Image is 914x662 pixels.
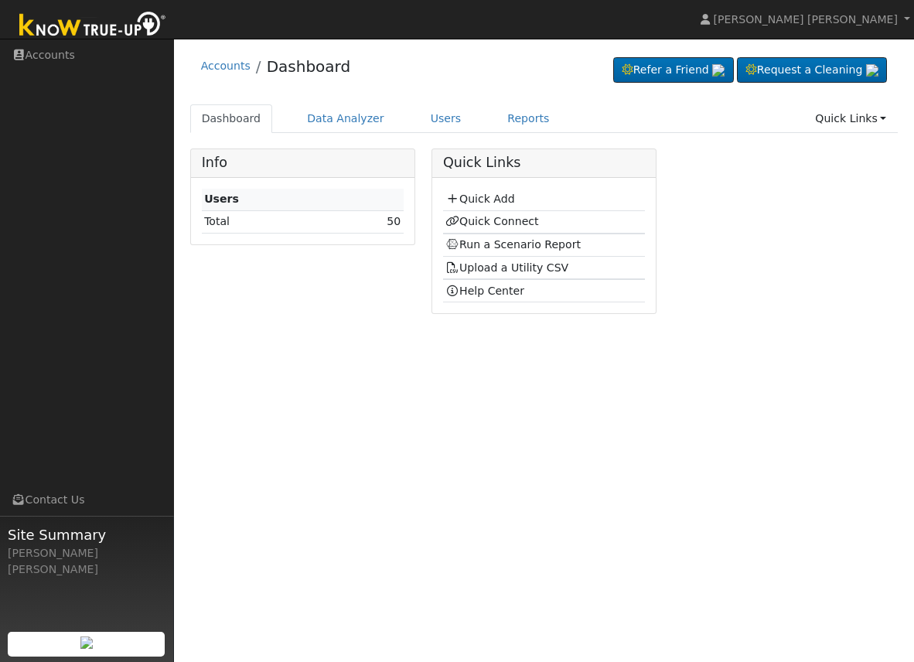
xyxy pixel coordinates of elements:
span: Site Summary [8,524,165,545]
span: [PERSON_NAME] [PERSON_NAME] [714,13,898,26]
a: Reports [496,104,561,133]
img: retrieve [866,64,878,77]
a: Refer a Friend [613,57,734,84]
img: retrieve [80,636,93,649]
a: Dashboard [190,104,273,133]
a: Request a Cleaning [737,57,887,84]
a: Data Analyzer [295,104,396,133]
img: retrieve [712,64,725,77]
a: Quick Links [803,104,898,133]
a: Dashboard [267,57,351,76]
a: Users [419,104,473,133]
a: Accounts [201,60,251,72]
img: Know True-Up [12,9,174,43]
div: [PERSON_NAME] [PERSON_NAME] [8,545,165,578]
